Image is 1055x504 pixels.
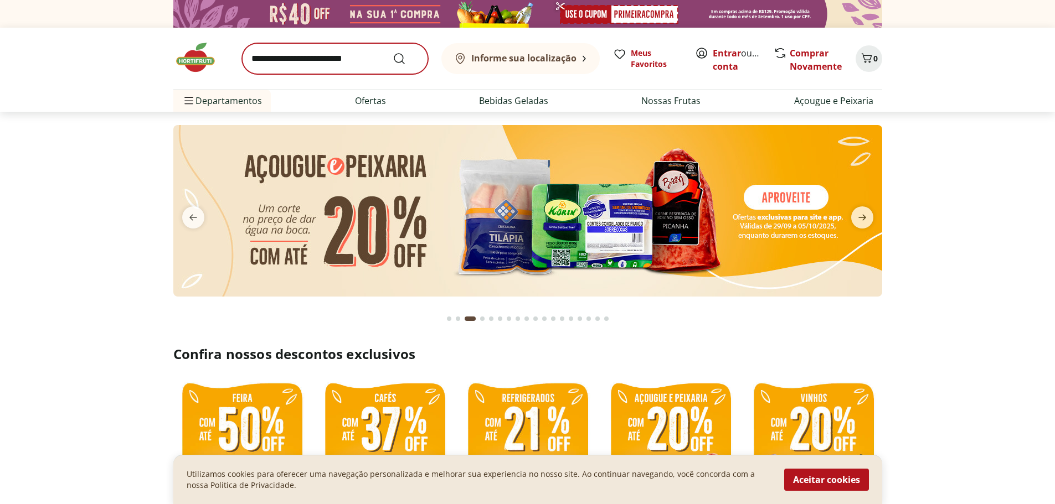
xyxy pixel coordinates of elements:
[187,469,771,491] p: Utilizamos cookies para oferecer uma navegação personalizada e melhorar sua experiencia no nosso ...
[713,47,774,72] a: Criar conta
[575,305,584,332] button: Go to page 15 from fs-carousel
[505,305,513,332] button: Go to page 7 from fs-carousel
[540,305,549,332] button: Go to page 11 from fs-carousel
[531,305,540,332] button: Go to page 10 from fs-carousel
[713,47,741,59] a: Entrar
[567,305,575,332] button: Go to page 14 from fs-carousel
[182,87,262,114] span: Departamentos
[454,305,462,332] button: Go to page 2 from fs-carousel
[873,53,878,64] span: 0
[445,305,454,332] button: Go to page 1 from fs-carousel
[602,305,611,332] button: Go to page 18 from fs-carousel
[549,305,558,332] button: Go to page 12 from fs-carousel
[558,305,567,332] button: Go to page 13 from fs-carousel
[182,87,195,114] button: Menu
[631,48,682,70] span: Meus Favoritos
[794,94,873,107] a: Açougue e Peixaria
[784,469,869,491] button: Aceitar cookies
[522,305,531,332] button: Go to page 9 from fs-carousel
[842,206,882,228] button: next
[441,43,600,74] button: Informe sua localização
[513,305,522,332] button: Go to page 8 from fs-carousel
[479,94,548,107] a: Bebidas Geladas
[856,45,882,72] button: Carrinho
[173,125,882,297] img: açougue
[496,305,505,332] button: Go to page 6 from fs-carousel
[471,52,577,64] b: Informe sua localização
[173,345,882,363] h2: Confira nossos descontos exclusivos
[641,94,701,107] a: Nossas Frutas
[584,305,593,332] button: Go to page 16 from fs-carousel
[393,52,419,65] button: Submit Search
[462,305,478,332] button: Current page from fs-carousel
[790,47,842,72] a: Comprar Novamente
[355,94,386,107] a: Ofertas
[173,41,229,74] img: Hortifruti
[242,43,428,74] input: search
[478,305,487,332] button: Go to page 4 from fs-carousel
[173,206,213,228] button: previous
[593,305,602,332] button: Go to page 17 from fs-carousel
[713,46,762,73] span: ou
[487,305,496,332] button: Go to page 5 from fs-carousel
[613,48,682,70] a: Meus Favoritos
